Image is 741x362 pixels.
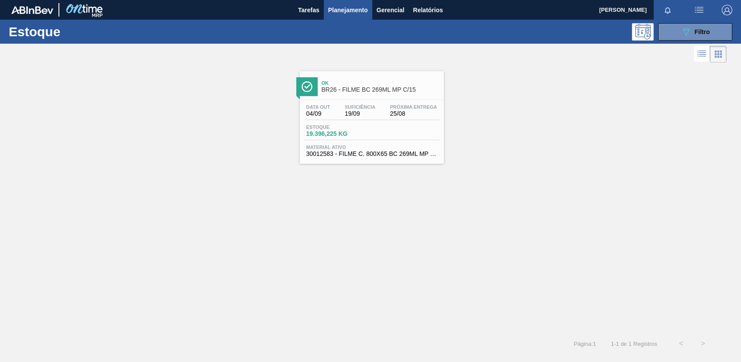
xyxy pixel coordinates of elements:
[609,341,657,347] span: 1 - 1 de 1 Registros
[322,80,439,86] span: Ok
[306,110,330,117] span: 04/09
[302,81,312,92] img: Ícone
[293,65,448,164] a: ÍconeOkBR26 - FILME BC 269ML MP C/15Data out04/09Suficiência19/09Próxima Entrega25/08Estoque19.39...
[306,104,330,110] span: Data out
[692,333,714,355] button: >
[322,86,439,93] span: BR26 - FILME BC 269ML MP C/15
[345,110,375,117] span: 19/09
[298,5,319,15] span: Tarefas
[658,23,732,41] button: Filtro
[328,5,368,15] span: Planejamento
[695,28,710,35] span: Filtro
[654,4,682,16] button: Notificações
[694,46,710,62] div: Visão em Lista
[694,5,704,15] img: userActions
[306,151,437,157] span: 30012583 - FILME C. 800X65 BC 269ML MP C15 429
[413,5,443,15] span: Relatórios
[670,333,692,355] button: <
[9,27,137,37] h1: Estoque
[632,23,654,41] div: Pogramando: nenhum usuário selecionado
[345,104,375,110] span: Suficiência
[722,5,732,15] img: Logout
[11,6,53,14] img: TNhmsLtSVTkK8tSr43FrP2fwEKptu5GPRR3wAAAABJRU5ErkJggg==
[306,145,437,150] span: Material ativo
[306,124,367,130] span: Estoque
[574,341,596,347] span: Página : 1
[710,46,727,62] div: Visão em Cards
[390,110,437,117] span: 25/08
[306,131,367,137] span: 19.396,225 KG
[377,5,405,15] span: Gerencial
[390,104,437,110] span: Próxima Entrega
